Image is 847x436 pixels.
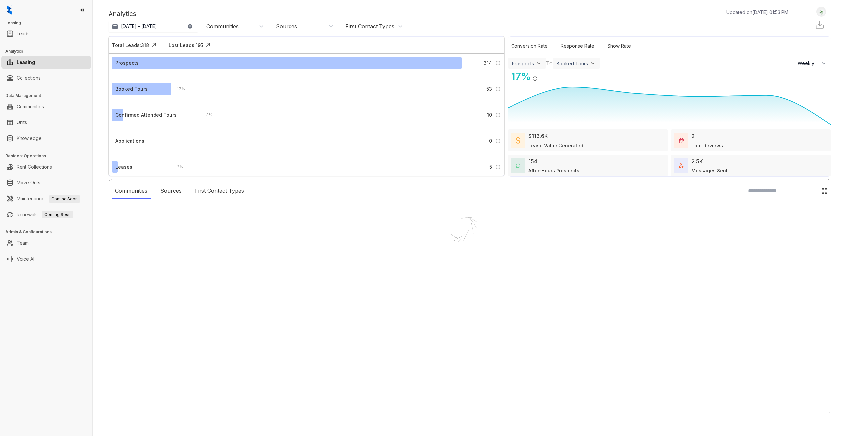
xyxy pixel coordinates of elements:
[1,192,91,205] li: Maintenance
[679,138,684,143] img: TourReviews
[538,70,548,80] img: Click Icon
[5,20,92,26] h3: Leasing
[726,9,788,16] p: Updated on [DATE] 01:53 PM
[109,21,198,32] button: [DATE] - [DATE]
[109,9,136,19] p: Analytics
[200,111,212,119] div: 3 %
[17,252,34,266] a: Voice AI
[345,23,394,30] div: First Contact Types
[691,167,728,174] div: Messages Sent
[17,132,42,145] a: Knowledge
[149,40,159,50] img: Click Icon
[1,72,91,85] li: Collections
[17,56,35,69] a: Leasing
[1,252,91,266] li: Voice AI
[817,8,826,15] img: UserAvatar
[516,136,520,144] img: LeaseValue
[121,23,157,30] p: [DATE] - [DATE]
[495,112,501,118] img: Info
[1,56,91,69] li: Leasing
[437,203,503,269] img: Loader
[535,60,542,67] img: ViewFilterArrow
[458,269,482,275] div: Loading...
[495,60,501,66] img: Info
[115,137,144,145] div: Applications
[157,183,185,199] div: Sources
[495,138,501,144] img: Info
[1,27,91,40] li: Leads
[1,100,91,113] li: Communities
[192,183,247,199] div: First Contact Types
[487,111,492,119] span: 10
[5,229,92,235] h3: Admin & Configurations
[1,116,91,129] li: Units
[203,40,213,50] img: Click Icon
[484,59,492,67] span: 314
[807,188,813,194] img: SearchIcon
[17,176,40,189] a: Move Outs
[1,236,91,250] li: Team
[17,72,41,85] a: Collections
[5,48,92,54] h3: Analytics
[528,132,548,140] div: $113.6K
[821,188,828,194] img: Click Icon
[17,116,27,129] a: Units
[546,59,553,67] div: To
[115,111,177,119] div: Confirmed Attended Tours
[486,85,492,93] span: 53
[589,60,596,67] img: ViewFilterArrow
[489,163,492,170] span: 5
[170,163,183,170] div: 2 %
[604,39,634,53] div: Show Rate
[1,208,91,221] li: Renewals
[1,160,91,173] li: Rent Collections
[115,59,139,67] div: Prospects
[170,85,185,93] div: 17 %
[495,164,501,170] img: Info
[508,69,531,84] div: 17 %
[5,153,92,159] h3: Resident Operations
[815,20,825,30] img: Download
[679,163,684,168] img: TotalFum
[1,132,91,145] li: Knowledge
[532,76,538,81] img: Info
[5,93,92,99] h3: Data Management
[495,86,501,92] img: Info
[115,163,132,170] div: Leases
[691,142,723,149] div: Tour Reviews
[794,57,831,69] button: Weekly
[508,39,551,53] div: Conversion Rate
[206,23,239,30] div: Communities
[17,236,29,250] a: Team
[557,39,598,53] div: Response Rate
[169,42,203,49] div: Lost Leads: 195
[691,132,695,140] div: 2
[691,157,703,165] div: 2.5K
[112,183,151,199] div: Communities
[7,5,12,15] img: logo
[512,61,534,66] div: Prospects
[557,61,588,66] div: Booked Tours
[489,137,492,145] span: 0
[17,208,73,221] a: RenewalsComing Soon
[528,157,537,165] div: 154
[112,42,149,49] div: Total Leads: 318
[17,27,30,40] a: Leads
[17,100,44,113] a: Communities
[1,176,91,189] li: Move Outs
[528,167,579,174] div: After-Hours Prospects
[42,211,73,218] span: Coming Soon
[115,85,148,93] div: Booked Tours
[276,23,297,30] div: Sources
[528,142,583,149] div: Lease Value Generated
[516,163,520,168] img: AfterHoursConversations
[17,160,52,173] a: Rent Collections
[798,60,818,67] span: Weekly
[49,195,80,203] span: Coming Soon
